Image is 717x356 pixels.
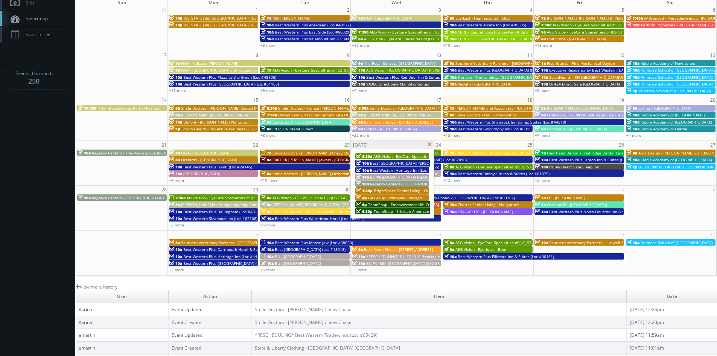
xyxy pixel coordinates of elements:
[547,61,615,66] span: Rise Brands - Pins Mechanical Dayton
[272,126,313,131] span: [PERSON_NAME] Court
[78,195,91,200] span: 10a
[535,164,548,170] span: 10a
[627,105,637,111] span: 9a
[356,202,367,207] span: 6p
[352,29,368,35] span: 7:30a
[260,267,276,272] a: +6 more
[553,22,682,28] span: AEG Vision - EyeCare Specialties of [US_STATE] – [PERSON_NAME] Vision
[458,29,528,35] span: CBRE - Capital Logistics Center - Bldg 6
[444,75,457,80] span: 10a
[712,6,716,14] span: 6
[169,119,182,125] span: 10a
[435,96,442,104] span: 17
[627,126,639,131] span: 10a
[161,6,167,14] span: 31
[535,177,550,183] a: +2 more
[261,119,271,125] span: 9a
[22,15,48,22] span: Smartmap
[261,209,271,214] span: 8a
[444,105,454,111] span: 7a
[275,29,350,35] span: Best Western Plus East Side (Loc #68029)
[352,133,369,138] a: +22 more
[549,240,699,245] span: Southern Veterinary Partners - Livewell Animal Urgent Care of [GEOGRAPHIC_DATA]
[261,67,271,73] span: 7a
[366,195,515,200] span: Best Western Plus Executive Residency Phoenix [GEOGRAPHIC_DATA] (Loc #03167)
[639,88,711,93] span: Primrose School of [GEOGRAPHIC_DATA]
[458,126,535,131] span: Best Western Gold Poppy Inn (Loc #03153)
[169,112,180,118] span: 8a
[169,61,180,66] span: 7a
[435,51,442,59] span: 10
[161,96,167,104] span: 14
[346,51,350,59] span: 9
[455,112,516,118] span: Smile Doctors - Hall Orthodontics
[184,15,288,21] span: [US_STATE] de [GEOGRAPHIC_DATA] - [GEOGRAPHIC_DATA]
[547,15,692,21] span: [PERSON_NAME], [PERSON_NAME] & [PERSON_NAME], LLC - [GEOGRAPHIC_DATA]
[272,150,355,156] span: Smile Doctors - [PERSON_NAME] Chevy Chase
[547,195,585,200] span: MSI [PERSON_NAME]
[444,164,454,170] span: 8a
[356,160,369,166] span: 10a
[627,22,640,28] span: 12p
[183,119,250,125] span: DuPont - [PERSON_NAME] Plantation
[444,119,457,125] span: 10a
[260,133,276,138] a: +8 more
[169,81,182,87] span: 10a
[641,157,712,162] span: Kiddie Academy of [GEOGRAPHIC_DATA]
[364,61,435,66] span: The Royal Sonesta [GEOGRAPHIC_DATA]
[278,105,406,111] span: Smile Doctors - Tampa [PERSON_NAME] [PERSON_NAME] Orthodontics
[641,126,687,131] span: Kiddie Academy of Olathe
[255,6,259,14] span: 1
[356,181,369,186] span: 10a
[527,51,533,59] span: 11
[169,157,180,162] span: 8a
[278,112,375,118] span: United Vein & Vascular Centers - [GEOGRAPHIC_DATA]
[275,254,321,259] span: BU #[GEOGRAPHIC_DATA]
[255,306,352,313] a: Smile Doctors - [PERSON_NAME] Chevy Chase
[627,150,637,156] span: 9a
[181,61,238,66] span: HGV - Pallazzo [PERSON_NAME]
[352,75,365,80] span: 10a
[627,67,639,73] span: 10a
[627,119,639,125] span: 10a
[261,15,271,21] span: 7a
[444,15,454,21] span: 9a
[364,112,431,118] span: [PERSON_NAME][GEOGRAPHIC_DATA]
[455,105,574,111] span: [PERSON_NAME] and Associates - [US_STATE][GEOGRAPHIC_DATA]
[458,67,553,73] span: Best Western Plus [GEOGRAPHIC_DATA] (Loc #64008)
[356,195,367,200] span: 4p
[15,70,53,77] span: Events this month
[535,112,546,118] span: 9a
[28,76,40,86] strong: 250
[535,88,550,93] a: +2 more
[352,119,363,125] span: 8a
[547,202,607,207] span: Concept3D - [GEOGRAPHIC_DATA]
[364,15,412,21] span: HGV - [GEOGRAPHIC_DATA]
[444,22,457,28] span: 10a
[183,209,263,214] span: Best Western Plus Bellingham (Loc #48188)
[261,126,271,131] span: 9a
[255,51,259,59] span: 8
[641,112,705,118] span: Kiddie Academy of [PERSON_NAME]
[181,202,292,207] span: [PERSON_NAME] Inn &amp;amp;amp; Suites [PERSON_NAME]
[535,150,546,156] span: 7a
[261,36,274,41] span: 10a
[444,247,454,252] span: 9a
[709,51,716,59] span: 13
[364,36,491,41] span: AEG Vision - EyeCare Specialties of [US_STATE] - In Focus Vision Center
[356,154,372,159] span: 8:30a
[272,195,393,200] span: AEG Vision - ECS of [US_STATE] - [US_STATE] Valley Family Eye Care
[181,105,307,111] span: Smile Doctors - [PERSON_NAME] Chapel [PERSON_NAME] Orthodontic
[275,216,364,221] span: Best Western Plus Waterfront Hotel (Loc #66117)
[275,261,321,266] span: BU #[GEOGRAPHIC_DATA]
[366,75,464,80] span: Best Western Plus Red Deer Inn & Suites (Loc #61062)
[627,75,639,80] span: 10a
[352,61,363,66] span: 9a
[78,150,91,156] span: 10a
[549,81,620,87] span: UT424 Direct Sale [GEOGRAPHIC_DATA]
[444,209,457,214] span: 10a
[621,6,625,14] span: 5
[549,75,638,80] span: ScionHealth - KH [GEOGRAPHIC_DATA][US_STATE]
[370,181,455,186] span: Regency Centers - [GEOGRAPHIC_DATA] (90017)
[97,105,161,111] span: HGV - Beachwoods Partial Reshoot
